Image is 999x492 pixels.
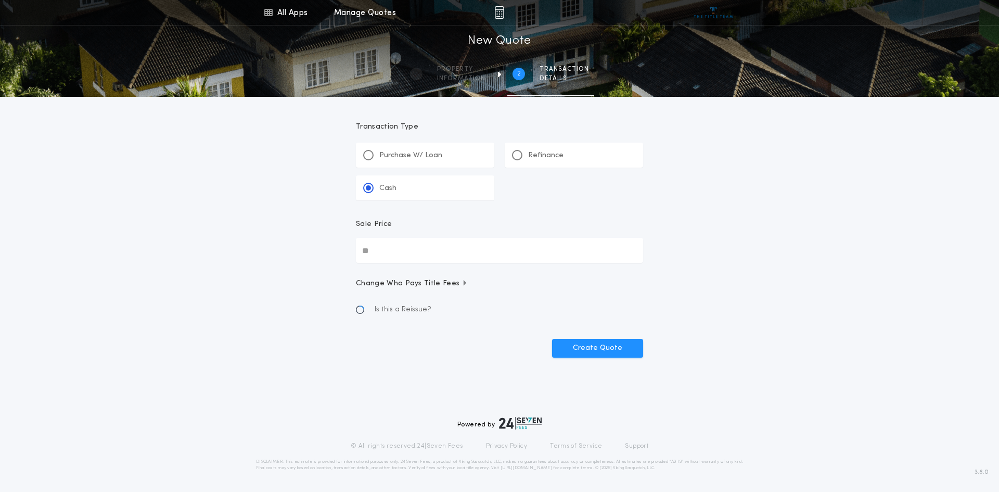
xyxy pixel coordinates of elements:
span: Change Who Pays Title Fees [356,279,468,289]
img: img [494,6,504,19]
p: DISCLAIMER: This estimate is provided for informational purposes only. 24|Seven Fees, a product o... [256,459,743,471]
p: Refinance [528,150,563,161]
span: Property [437,65,485,73]
div: Powered by [457,417,542,430]
img: logo [499,417,542,430]
button: Create Quote [552,339,643,358]
span: Is this a Reissue? [375,305,431,315]
p: © All rights reserved. 24|Seven Fees [351,442,463,450]
h1: New Quote [468,33,531,49]
button: Change Who Pays Title Fees [356,279,643,289]
a: Terms of Service [550,442,602,450]
span: Transaction [540,65,589,73]
p: Cash [379,183,396,194]
span: details [540,74,589,83]
p: Transaction Type [356,122,643,132]
a: [URL][DOMAIN_NAME] [501,466,552,470]
img: vs-icon [694,7,733,18]
a: Support [625,442,648,450]
a: Privacy Policy [486,442,528,450]
span: 3.8.0 [975,468,989,477]
span: information [437,74,485,83]
h2: 2 [517,70,521,78]
input: Sale Price [356,238,643,263]
p: Purchase W/ Loan [379,150,442,161]
p: Sale Price [356,219,392,230]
